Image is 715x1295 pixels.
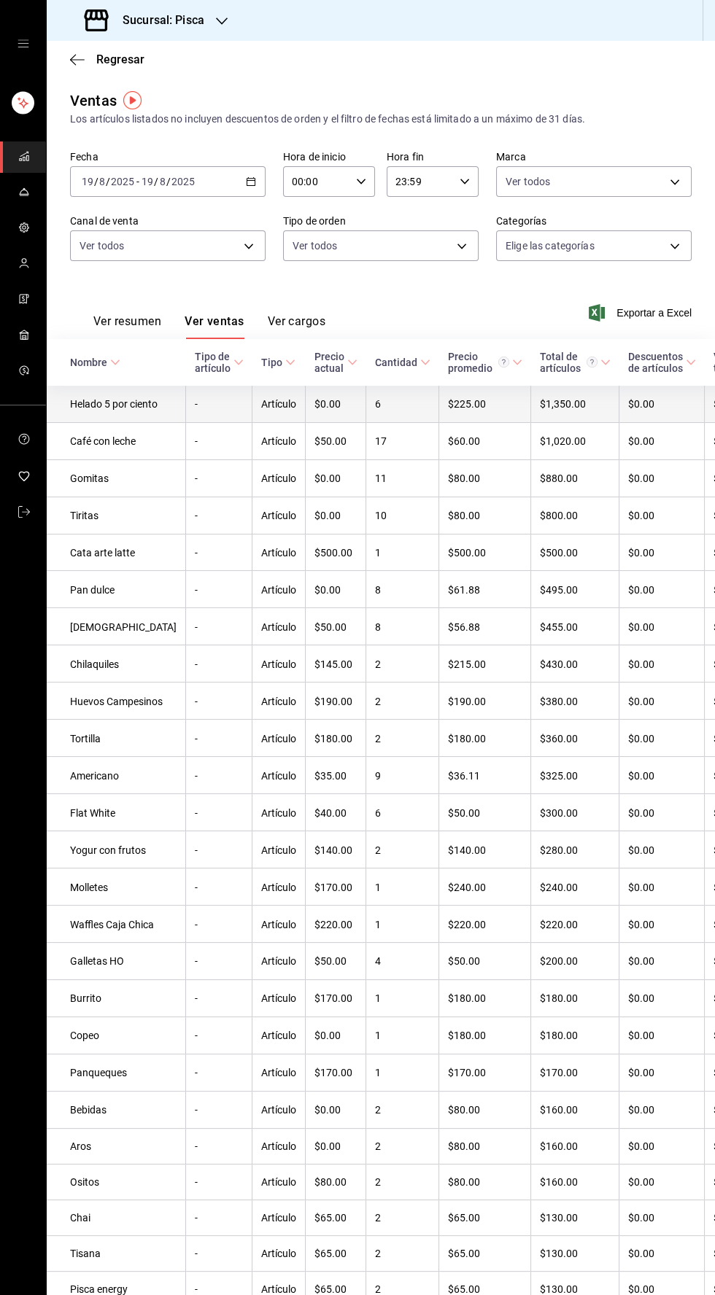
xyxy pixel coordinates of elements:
[195,770,198,782] font: -
[628,473,654,485] font: $0.00
[628,621,654,633] font: $0.00
[70,993,101,1005] font: Burrito
[375,436,387,448] font: 17
[159,176,166,187] input: --
[448,733,486,744] font: $180.00
[439,1199,531,1235] td: $65.00
[195,993,198,1005] font: -
[268,314,326,328] font: Ver cargos
[314,844,352,856] font: $140.00
[498,357,509,367] svg: Precio promedio = Total artículos / cantidad
[195,956,198,968] font: -
[261,844,296,856] font: Artículo
[93,314,161,328] font: Ver resumen
[47,1199,186,1235] td: Chai
[314,436,347,448] font: $50.00
[195,919,198,930] font: -
[195,510,198,522] font: -
[375,547,381,559] font: 1
[93,314,325,339] div: pestañas de navegación
[628,436,654,448] font: $0.00
[448,621,480,633] font: $56.88
[375,1067,381,1079] font: 1
[628,993,654,1005] font: $0.00
[314,1067,352,1079] font: $170.00
[195,844,198,856] font: -
[70,733,101,744] font: Tortilla
[70,621,177,633] font: [DEMOGRAPHIC_DATA]
[387,151,424,163] font: Hora fin
[70,770,119,782] font: Americano
[439,1128,531,1164] td: $80.00
[110,176,135,187] input: ----
[540,919,578,930] font: $220.00
[70,882,108,893] font: Molletes
[314,882,352,893] font: $170.00
[261,399,296,411] font: Artículo
[70,151,98,163] font: Fecha
[628,399,654,411] font: $0.00
[70,399,158,411] font: Helado 5 por ciento
[375,770,381,782] font: 9
[314,547,352,559] font: $500.00
[195,399,198,411] font: -
[375,1105,381,1116] font: 2
[70,807,115,819] font: Flat White
[540,473,578,485] font: $880.00
[375,696,381,707] font: 2
[261,1067,296,1079] font: Artículo
[314,696,352,707] font: $190.00
[628,351,696,374] span: Descuentos de artículos
[261,770,296,782] font: Artículo
[314,993,352,1005] font: $170.00
[540,844,578,856] font: $280.00
[261,473,296,485] font: Artículo
[70,52,144,66] button: Regresar
[195,436,198,448] font: -
[366,1164,439,1199] td: 2
[628,584,654,596] font: $0.00
[195,473,198,485] font: -
[375,882,381,893] font: 1
[628,1067,654,1079] font: $0.00
[375,357,430,368] span: Cantidad
[314,733,352,744] font: $180.00
[375,1030,381,1042] font: 1
[592,304,692,322] button: Exportar a Excel
[628,919,654,930] font: $0.00
[261,882,296,893] font: Artículo
[18,38,29,50] button: cajón abierto
[314,351,357,374] span: Precio actual
[195,658,198,670] font: -
[81,176,94,187] input: --
[448,1030,486,1042] font: $180.00
[628,1105,654,1116] font: $0.00
[628,770,654,782] font: $0.00
[306,1235,366,1271] td: $65.00
[314,399,341,411] font: $0.00
[261,436,296,448] font: Artículo
[261,357,282,368] font: Tipo
[540,1030,578,1042] font: $180.00
[283,151,346,163] font: Hora de inicio
[448,956,480,968] font: $50.00
[186,1128,252,1164] td: -
[166,176,171,187] span: /
[314,1105,341,1116] font: $0.00
[540,621,578,633] font: $455.00
[261,1030,296,1042] font: Artículo
[448,399,486,411] font: $225.00
[314,956,347,968] font: $50.00
[448,584,480,596] font: $61.88
[375,357,417,368] font: Cantidad
[448,993,486,1005] font: $180.00
[195,807,198,819] font: -
[306,1128,366,1164] td: $0.00
[70,1105,107,1116] font: Bebidas
[448,351,492,374] font: Precio promedio
[261,584,296,596] font: Artículo
[375,621,381,633] font: 8
[540,1105,578,1116] font: $160.00
[171,176,196,187] input: ----
[448,510,480,522] font: $80.00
